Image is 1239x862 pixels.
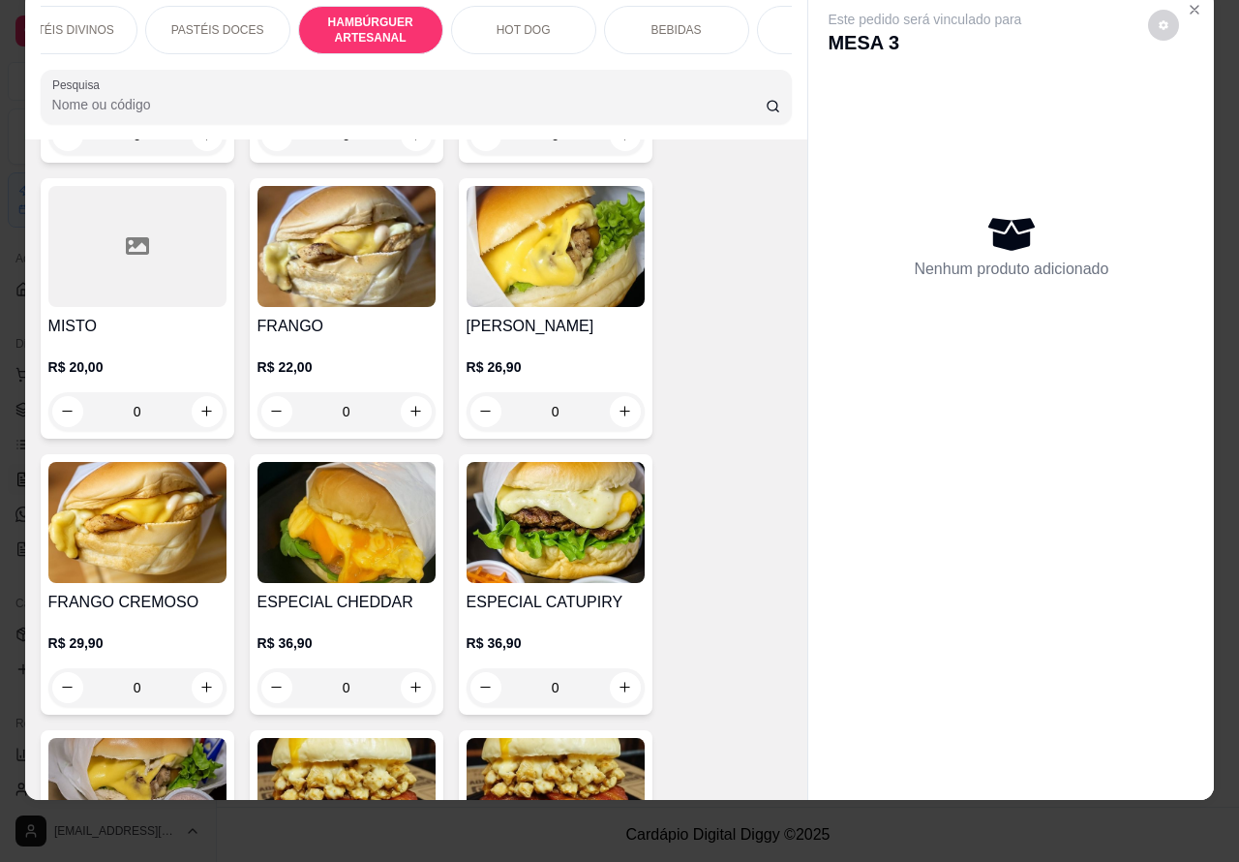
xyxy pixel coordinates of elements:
h4: ESPECIAL CATUPIRY [467,591,645,614]
p: PASTÉIS DIVINOS [15,22,113,38]
p: PASTÉIS DOCES [171,22,264,38]
img: product-image [48,738,227,859]
p: R$ 36,90 [257,633,436,653]
h4: FRANGO CREMOSO [48,591,227,614]
h4: [PERSON_NAME] [467,315,645,338]
p: R$ 20,00 [48,357,227,377]
p: HOT DOG [497,22,551,38]
p: BEBIDAS [651,22,702,38]
p: R$ 29,90 [48,633,227,653]
p: HAMBÚRGUER ARTESANAL [315,15,427,46]
img: product-image [257,738,436,859]
p: R$ 26,90 [467,357,645,377]
img: product-image [257,186,436,307]
input: Pesquisa [52,95,766,114]
button: decrease-product-quantity [1148,10,1179,41]
img: product-image [467,738,645,859]
h4: ESPECIAL CHEDDAR [257,591,436,614]
img: product-image [467,462,645,583]
img: product-image [257,462,436,583]
p: Este pedido será vinculado para [828,10,1021,29]
p: MESA 3 [828,29,1021,56]
img: product-image [48,462,227,583]
p: R$ 36,90 [467,633,645,653]
img: product-image [467,186,645,307]
h4: MISTO [48,315,227,338]
p: R$ 22,00 [257,357,436,377]
p: Nenhum produto adicionado [914,258,1108,281]
label: Pesquisa [52,77,106,93]
h4: FRANGO [257,315,436,338]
